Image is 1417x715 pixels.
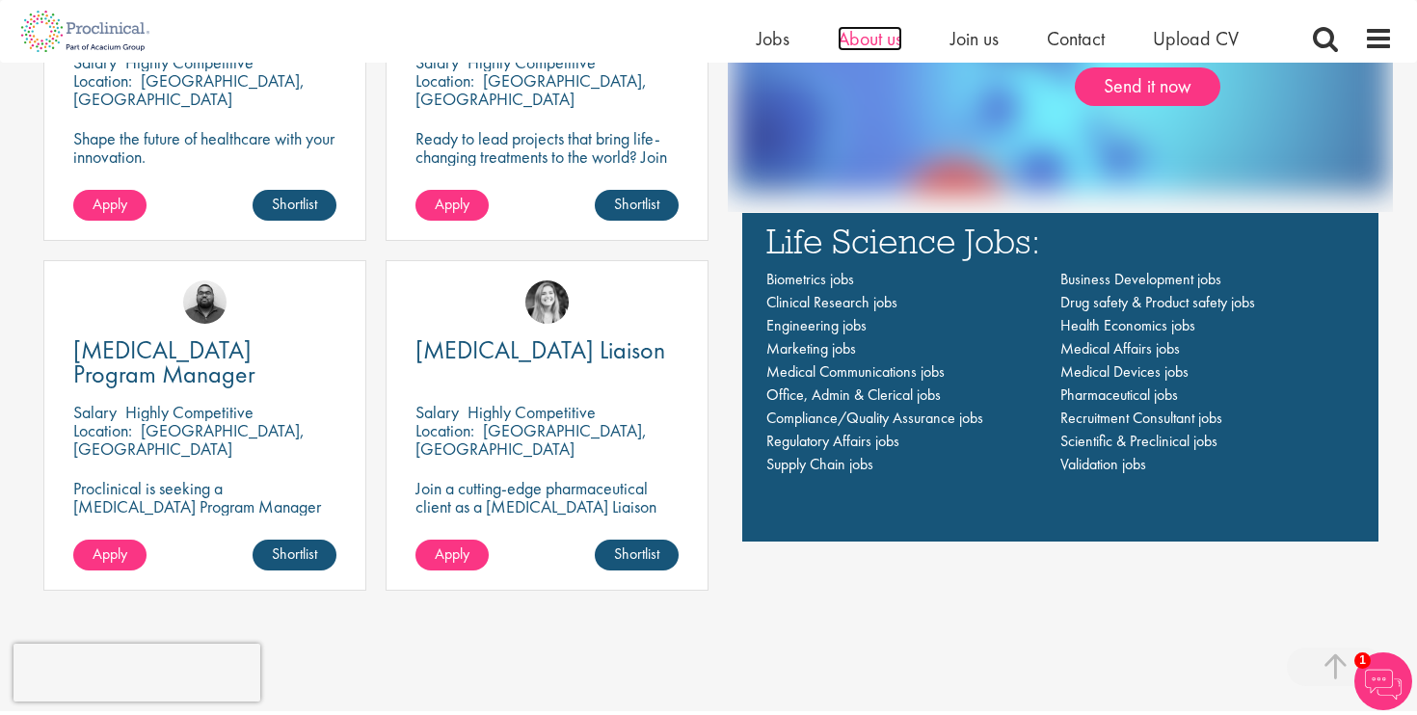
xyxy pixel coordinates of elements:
p: Highly Competitive [125,401,254,423]
a: Upload CV [1153,26,1239,51]
p: [GEOGRAPHIC_DATA], [GEOGRAPHIC_DATA] [415,69,647,110]
p: Highly Competitive [468,401,596,423]
a: Marketing jobs [766,338,856,358]
a: Engineering jobs [766,315,867,335]
span: Apply [435,194,469,214]
a: Send it now [1075,67,1220,106]
span: [MEDICAL_DATA] Liaison [415,333,665,366]
nav: Main navigation [766,268,1354,476]
h3: Life Science Jobs: [766,223,1354,258]
span: Location: [415,69,474,92]
a: Shortlist [253,540,336,570]
span: [MEDICAL_DATA] Program Manager [73,333,255,390]
a: Join us [950,26,999,51]
span: Location: [73,419,132,441]
span: Apply [435,543,469,564]
p: [GEOGRAPHIC_DATA], [GEOGRAPHIC_DATA] [73,419,305,460]
a: Supply Chain jobs [766,454,873,474]
a: Apply [73,190,147,221]
p: Shape the future of healthcare with your innovation. [73,129,336,166]
p: [GEOGRAPHIC_DATA], [GEOGRAPHIC_DATA] [415,419,647,460]
span: Location: [73,69,132,92]
a: Recruitment Consultant jobs [1060,408,1222,428]
a: Medical Devices jobs [1060,361,1189,382]
a: Shortlist [253,190,336,221]
a: Apply [73,540,147,570]
a: Jobs [757,26,789,51]
a: Contact [1047,26,1105,51]
a: Validation jobs [1060,454,1146,474]
p: Join a cutting-edge pharmaceutical client as a [MEDICAL_DATA] Liaison (PEL) where your precision ... [415,479,679,570]
span: 1 [1354,652,1371,669]
a: [MEDICAL_DATA] Program Manager [73,338,336,386]
span: Location: [415,419,474,441]
a: Health Economics jobs [1060,315,1195,335]
a: [MEDICAL_DATA] Liaison [415,338,679,362]
a: Shortlist [595,540,679,570]
span: Salary [415,401,459,423]
span: Apply [93,194,127,214]
span: Salary [73,401,117,423]
img: Chatbot [1354,652,1412,710]
a: Compliance/Quality Assurance jobs [766,408,983,428]
a: Biometrics jobs [766,269,854,289]
a: Medical Affairs jobs [1060,338,1180,358]
a: Shortlist [595,190,679,221]
a: About us [838,26,902,51]
a: Scientific & Preclinical jobs [1060,431,1217,451]
img: Ashley Bennett [183,280,227,324]
a: Clinical Research jobs [766,292,897,312]
a: Business Development jobs [1060,269,1221,289]
a: Apply [415,540,489,570]
p: [GEOGRAPHIC_DATA], [GEOGRAPHIC_DATA] [73,69,305,110]
a: Drug safety & Product safety jobs [1060,292,1255,312]
a: Pharmaceutical jobs [1060,384,1178,405]
p: Proclinical is seeking a [MEDICAL_DATA] Program Manager to join our client's team for an exciting... [73,479,336,589]
a: Office, Admin & Clerical jobs [766,384,941,405]
iframe: reCAPTCHA [13,644,260,702]
a: Medical Communications jobs [766,361,945,382]
a: Apply [415,190,489,221]
a: Regulatory Affairs jobs [766,431,899,451]
p: Ready to lead projects that bring life-changing treatments to the world? Join our client at the f... [415,129,679,221]
img: Manon Fuller [525,280,569,324]
span: Apply [93,543,127,564]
